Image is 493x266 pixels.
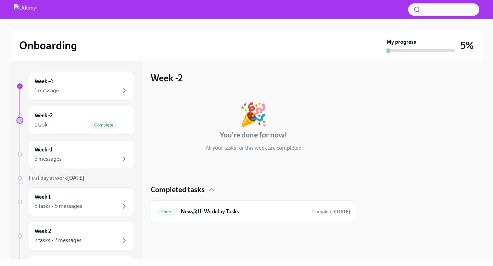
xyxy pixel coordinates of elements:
[387,38,416,46] strong: My progress
[151,185,356,195] div: Completed tasks
[16,106,134,135] a: Week -21 taskComplete
[205,144,302,152] p: All your tasks for this week are completed
[16,72,134,101] a: Week -41 message
[35,193,51,201] h6: Week 1
[29,175,85,181] span: First day at work
[90,122,117,128] span: Complete
[35,87,59,94] div: 1 message
[16,140,134,169] a: Week -13 messages
[239,103,267,126] div: 🎉
[16,174,134,182] a: First day at work[DATE]
[312,209,350,215] span: September 12th, 2025 22:46
[14,4,36,15] img: Udemy
[181,208,307,215] h6: New@U: Workday Tasks
[35,227,51,235] h6: Week 2
[35,237,81,244] div: 7 tasks • 2 messages
[35,121,48,129] div: 1 task
[151,72,183,84] h3: Week -2
[16,222,134,250] a: Week 27 tasks • 2 messages
[156,209,175,214] span: Done
[19,39,77,52] h2: Onboarding
[35,78,53,85] h6: Week -4
[335,209,350,215] strong: [DATE]
[151,185,205,195] h4: Completed tasks
[220,130,287,140] h4: You're done for now!
[35,202,82,210] div: 5 tasks • 5 messages
[460,39,474,52] h3: 5%
[16,187,134,216] a: Week 15 tasks • 5 messages
[35,146,52,154] h6: Week -1
[156,206,350,217] a: DoneNew@U: Workday TasksCompleted[DATE]
[312,209,350,215] span: Completed
[35,155,62,163] div: 3 messages
[35,112,53,119] h6: Week -2
[67,175,85,181] strong: [DATE]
